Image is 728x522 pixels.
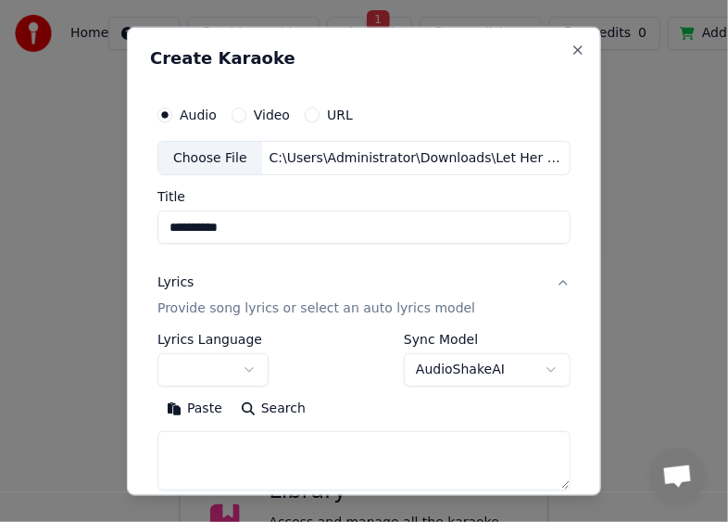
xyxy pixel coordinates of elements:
label: Video [254,108,290,121]
button: Paste [157,394,232,424]
button: LyricsProvide song lyrics or select an auto lyrics model [157,259,571,333]
label: URL [327,108,353,121]
div: C:\Users\Administrator\Downloads\Let Her Go.mp3 [262,148,570,167]
div: Lyrics [157,274,194,292]
p: Provide song lyrics or select an auto lyrics model [157,299,475,318]
label: Title [157,190,571,203]
label: Lyrics Language [157,333,269,346]
button: Search [232,394,315,424]
div: Choose File [158,141,262,174]
label: Sync Model [404,333,571,346]
div: LyricsProvide song lyrics or select an auto lyrics model [157,333,571,505]
label: Audio [180,108,217,121]
h2: Create Karaoke [150,49,578,66]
